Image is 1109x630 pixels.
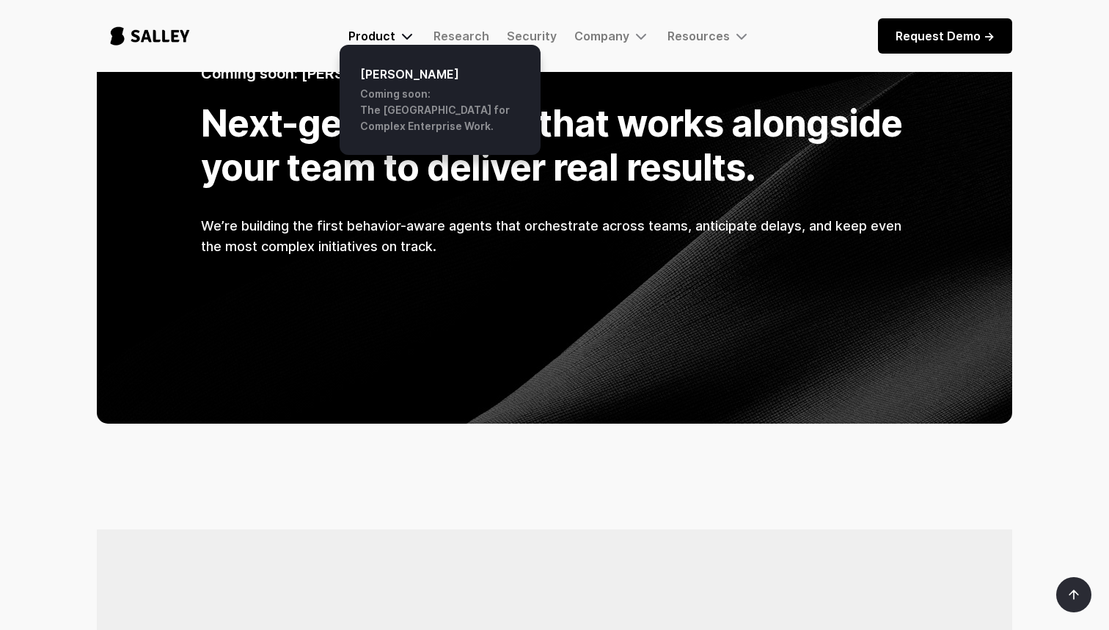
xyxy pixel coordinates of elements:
[433,29,489,43] a: Research
[574,29,629,43] div: Company
[201,216,908,257] h5: We’re building the first behavior-aware agents that orchestrate across teams, anticipate delays, ...
[348,27,416,45] div: Product
[348,54,532,146] a: [PERSON_NAME]Coming soon:The [GEOGRAPHIC_DATA] for Complex Enterprise Work.
[348,29,395,43] div: Product
[574,27,650,45] div: Company
[507,29,557,43] a: Security
[667,29,730,43] div: Resources
[340,45,541,155] nav: Product
[201,63,908,84] h5: Coming soon: [PERSON_NAME]
[201,101,908,189] h1: Next-generation AI that works alongside your team to deliver real results.
[878,18,1012,54] a: Request Demo ->
[360,65,520,83] h6: [PERSON_NAME]
[667,27,750,45] div: Resources
[360,86,520,134] div: Coming soon: The [GEOGRAPHIC_DATA] for Complex Enterprise Work.
[97,12,203,60] a: home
